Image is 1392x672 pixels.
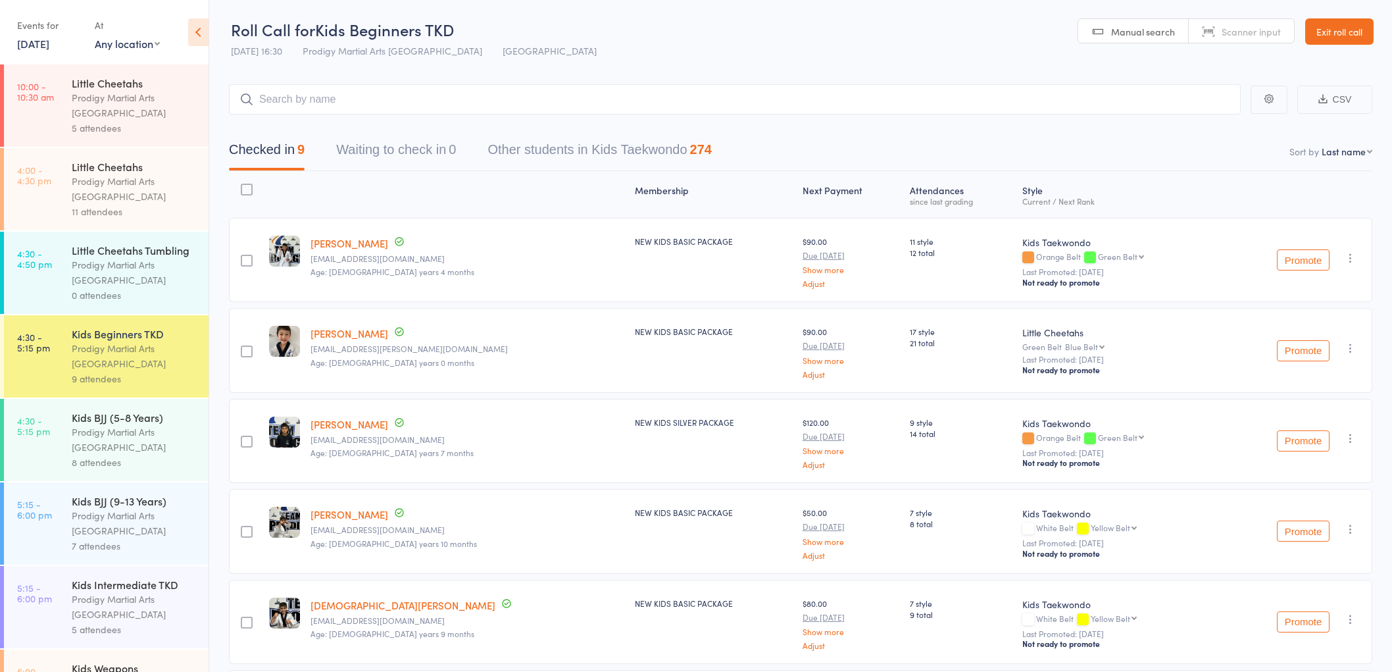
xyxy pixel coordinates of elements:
[72,174,197,204] div: Prodigy Martial Arts [GEOGRAPHIC_DATA]
[311,435,624,444] small: info@cosmeticinksydney.com.au
[95,36,160,51] div: Any location
[72,538,197,554] div: 7 attendees
[311,628,474,639] span: Age: [DEMOGRAPHIC_DATA] years 9 months
[803,432,899,441] small: Due [DATE]
[1277,430,1330,452] button: Promote
[269,507,300,538] img: image1753255530.png
[1091,523,1130,532] div: Yellow Belt
[4,65,209,147] a: 10:00 -10:30 amLittle CheetahsProdigy Martial Arts [GEOGRAPHIC_DATA]5 attendees
[311,538,477,549] span: Age: [DEMOGRAPHIC_DATA] years 10 months
[803,417,899,469] div: $120.00
[4,315,209,398] a: 4:30 -5:15 pmKids Beginners TKDProdigy Martial Arts [GEOGRAPHIC_DATA]9 attendees
[1322,145,1366,158] div: Last name
[1022,538,1214,548] small: Last Promoted: [DATE]
[1022,433,1214,444] div: Orange Belt
[1022,267,1214,276] small: Last Promoted: [DATE]
[803,598,899,650] div: $80.00
[72,371,197,386] div: 9 attendees
[311,525,624,534] small: nazkhoury@gmail.com
[4,399,209,481] a: 4:30 -5:15 pmKids BJJ (5-8 Years)Prodigy Martial Arts [GEOGRAPHIC_DATA]8 attendees
[1022,252,1214,263] div: Orange Belt
[231,18,315,40] span: Roll Call for
[1111,25,1175,38] span: Manual search
[1022,507,1214,520] div: Kids Taekwondo
[803,265,899,274] a: Show more
[487,136,712,170] button: Other students in Kids Taekwondo274
[1022,236,1214,249] div: Kids Taekwondo
[1098,252,1137,261] div: Green Belt
[72,204,197,219] div: 11 attendees
[803,460,899,469] a: Adjust
[17,36,49,51] a: [DATE]
[630,177,797,212] div: Membership
[72,120,197,136] div: 5 attendees
[72,76,197,90] div: Little Cheetahs
[797,177,905,212] div: Next Payment
[635,417,792,428] div: NEW KIDS SILVER PACKAGE
[690,142,712,157] div: 274
[1022,548,1214,559] div: Not ready to promote
[72,288,197,303] div: 0 attendees
[910,609,1012,620] span: 9 total
[17,248,52,269] time: 4:30 - 4:50 pm
[72,341,197,371] div: Prodigy Martial Arts [GEOGRAPHIC_DATA]
[311,254,624,263] small: rashaaliallouche@gmail.com
[910,507,1012,518] span: 7 style
[311,598,495,612] a: [DEMOGRAPHIC_DATA][PERSON_NAME]
[311,417,388,431] a: [PERSON_NAME]
[1098,433,1137,442] div: Green Belt
[1022,523,1214,534] div: White Belt
[311,507,388,521] a: [PERSON_NAME]
[17,332,50,353] time: 4:30 - 5:15 pm
[1022,638,1214,649] div: Not ready to promote
[4,232,209,314] a: 4:30 -4:50 pmLittle Cheetahs TumblingProdigy Martial Arts [GEOGRAPHIC_DATA]0 attendees
[229,84,1241,115] input: Search by name
[1277,611,1330,633] button: Promote
[449,142,456,157] div: 0
[1289,145,1319,158] label: Sort by
[4,482,209,565] a: 5:15 -6:00 pmKids BJJ (9-13 Years)Prodigy Martial Arts [GEOGRAPHIC_DATA]7 attendees
[803,551,899,559] a: Adjust
[1065,342,1098,351] div: Blue Belt
[910,598,1012,609] span: 7 style
[336,136,456,170] button: Waiting to check in0
[311,616,624,625] small: nazkhoury@gmail.com
[1022,417,1214,430] div: Kids Taekwondo
[17,14,82,36] div: Events for
[1277,340,1330,361] button: Promote
[311,357,474,368] span: Age: [DEMOGRAPHIC_DATA] years 0 months
[1022,355,1214,364] small: Last Promoted: [DATE]
[803,446,899,455] a: Show more
[803,522,899,531] small: Due [DATE]
[72,257,197,288] div: Prodigy Martial Arts [GEOGRAPHIC_DATA]
[72,410,197,425] div: Kids BJJ (5-8 Years)
[1022,326,1214,339] div: Little Cheetahs
[269,326,300,357] img: image1725519140.png
[17,165,51,186] time: 4:00 - 4:30 pm
[910,247,1012,258] span: 12 total
[269,236,300,267] img: image1725517649.png
[311,236,388,250] a: [PERSON_NAME]
[311,326,388,340] a: [PERSON_NAME]
[910,197,1012,205] div: since last grading
[803,326,899,378] div: $90.00
[803,613,899,622] small: Due [DATE]
[1022,448,1214,457] small: Last Promoted: [DATE]
[1222,25,1281,38] span: Scanner input
[72,622,197,637] div: 5 attendees
[635,598,792,609] div: NEW KIDS BASIC PACKAGE
[803,370,899,378] a: Adjust
[72,159,197,174] div: Little Cheetahs
[311,344,624,353] small: Hoeyin.kwan@gmail.com
[269,417,300,448] img: image1753880873.png
[4,148,209,230] a: 4:00 -4:30 pmLittle CheetahsProdigy Martial Arts [GEOGRAPHIC_DATA]11 attendees
[269,598,300,629] img: image1753255670.png
[910,326,1012,337] span: 17 style
[1277,249,1330,271] button: Promote
[1022,342,1214,351] div: Green Belt
[231,44,282,57] span: [DATE] 16:30
[503,44,597,57] span: [GEOGRAPHIC_DATA]
[17,415,50,436] time: 4:30 - 5:15 pm
[910,417,1012,428] span: 9 style
[303,44,482,57] span: Prodigy Martial Arts [GEOGRAPHIC_DATA]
